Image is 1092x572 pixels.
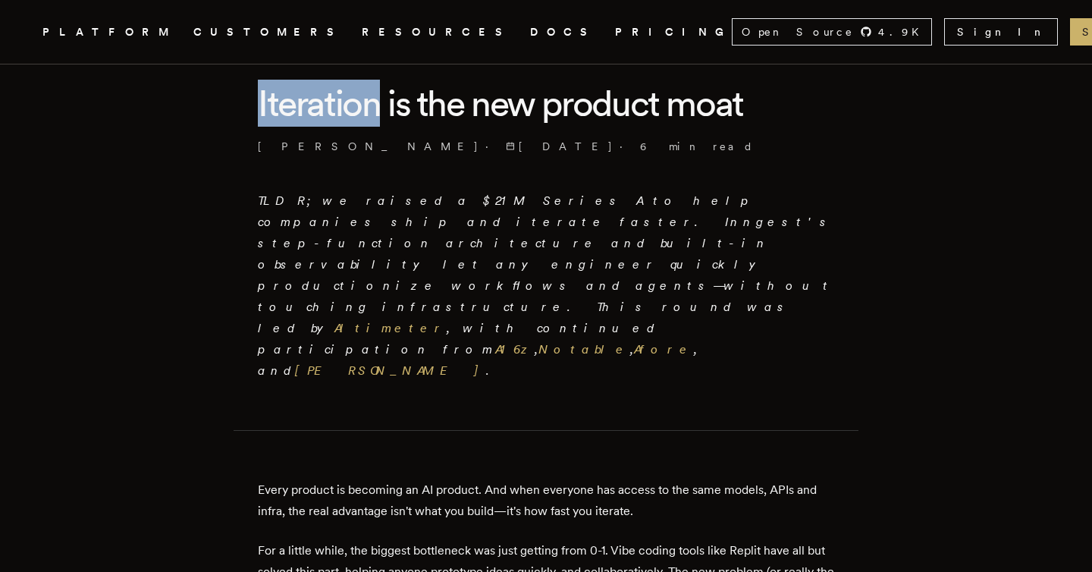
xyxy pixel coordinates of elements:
span: Open Source [742,24,854,39]
button: RESOURCES [362,23,512,42]
p: Every product is becoming an AI product. And when everyone has access to the same models, APIs an... [258,479,834,522]
a: Afore [634,342,694,357]
span: [DATE] [506,139,613,154]
span: 6 min read [640,139,754,154]
a: [PERSON_NAME] [258,139,479,154]
a: PRICING [615,23,732,42]
em: TLDR; we raised a $21M Series A to help companies ship and iterate faster. Inngest's step-functio... [258,193,834,378]
span: 4.9 K [878,24,928,39]
a: Sign In [944,18,1058,46]
h1: Iteration is the new product moat [258,80,834,127]
button: PLATFORM [42,23,175,42]
a: Altimeter [334,321,447,335]
p: · · [258,139,834,154]
a: DOCS [530,23,597,42]
a: Notable [538,342,630,357]
a: [PERSON_NAME] [295,363,486,378]
a: A16z [495,342,535,357]
a: CUSTOMERS [193,23,344,42]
